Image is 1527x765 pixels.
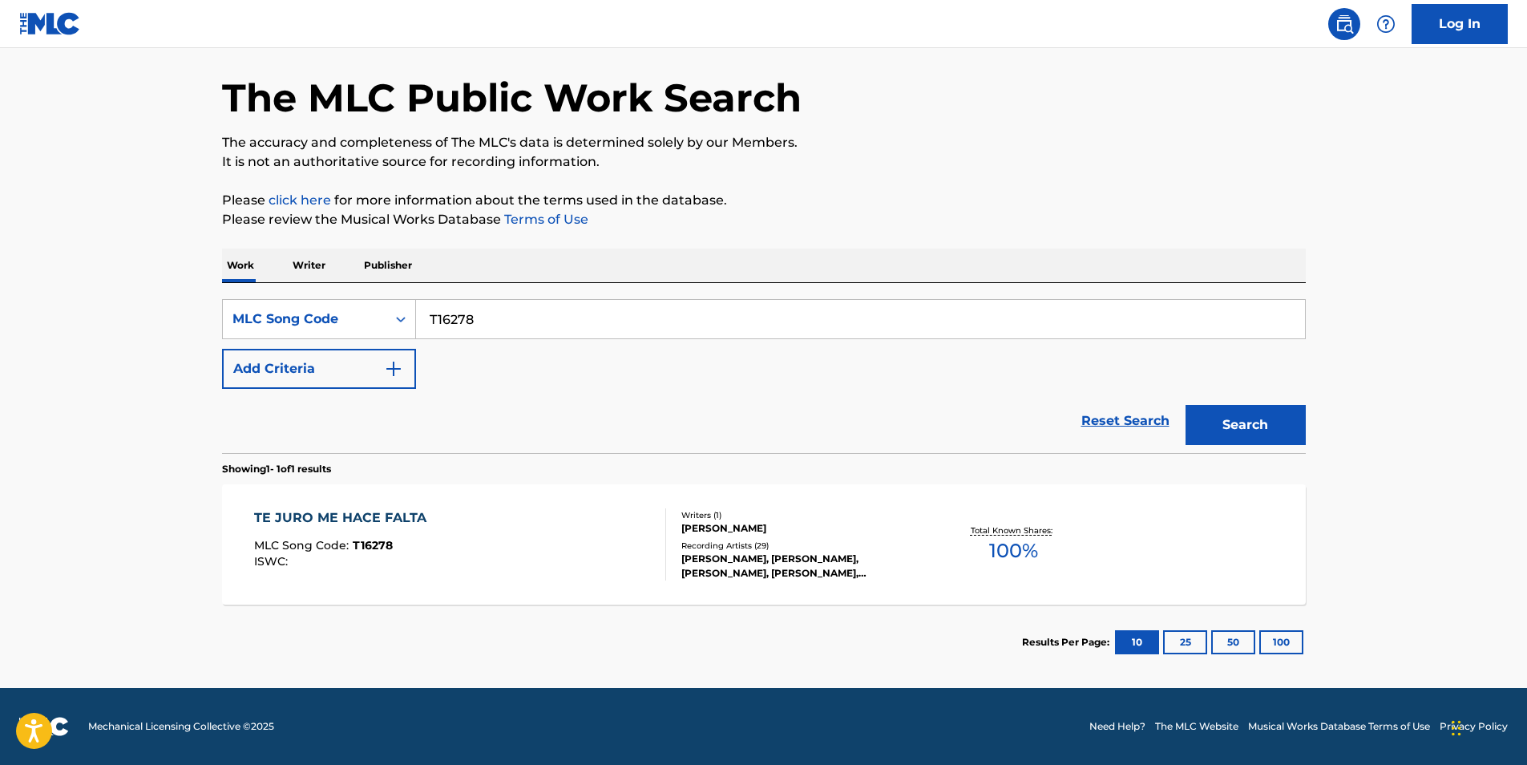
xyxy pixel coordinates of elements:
[1115,630,1159,654] button: 10
[19,717,69,736] img: logo
[681,521,923,536] div: [PERSON_NAME]
[254,538,353,552] span: MLC Song Code :
[1376,14,1396,34] img: help
[971,524,1056,536] p: Total Known Shares:
[359,249,417,282] p: Publisher
[222,349,416,389] button: Add Criteria
[1440,719,1508,734] a: Privacy Policy
[1089,719,1145,734] a: Need Help?
[1155,719,1238,734] a: The MLC Website
[989,536,1038,565] span: 100 %
[1259,630,1303,654] button: 100
[681,552,923,581] div: [PERSON_NAME], [PERSON_NAME], [PERSON_NAME], [PERSON_NAME], [PERSON_NAME]
[681,540,923,552] div: Recording Artists ( 29 )
[1412,4,1508,44] a: Log In
[222,74,802,122] h1: The MLC Public Work Search
[1186,405,1306,445] button: Search
[222,133,1306,152] p: The accuracy and completeness of The MLC's data is determined solely by our Members.
[1022,635,1113,650] p: Results Per Page:
[19,12,81,35] img: MLC Logo
[222,191,1306,210] p: Please for more information about the terms used in the database.
[254,554,292,569] span: ISWC :
[1335,14,1354,34] img: search
[222,462,331,476] p: Showing 1 - 1 of 1 results
[384,359,403,378] img: 9d2ae6d4665cec9f34b9.svg
[1211,630,1255,654] button: 50
[222,152,1306,172] p: It is not an authoritative source for recording information.
[1248,719,1430,734] a: Musical Works Database Terms of Use
[1073,403,1178,439] a: Reset Search
[1370,8,1402,40] div: Help
[222,484,1306,605] a: TE JURO ME HACE FALTAMLC Song Code:T16278ISWC:Writers (1)[PERSON_NAME]Recording Artists (29)[PERS...
[681,509,923,521] div: Writers ( 1 )
[88,719,274,734] span: Mechanical Licensing Collective © 2025
[1163,630,1207,654] button: 25
[1452,704,1461,752] div: Drag
[1328,8,1360,40] a: Public Search
[232,310,377,329] div: MLC Song Code
[222,249,259,282] p: Work
[254,508,434,528] div: TE JURO ME HACE FALTA
[222,299,1306,453] form: Search Form
[1447,688,1527,765] iframe: Chat Widget
[222,210,1306,229] p: Please review the Musical Works Database
[501,212,588,227] a: Terms of Use
[288,249,330,282] p: Writer
[353,538,393,552] span: T16278
[269,192,331,208] a: click here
